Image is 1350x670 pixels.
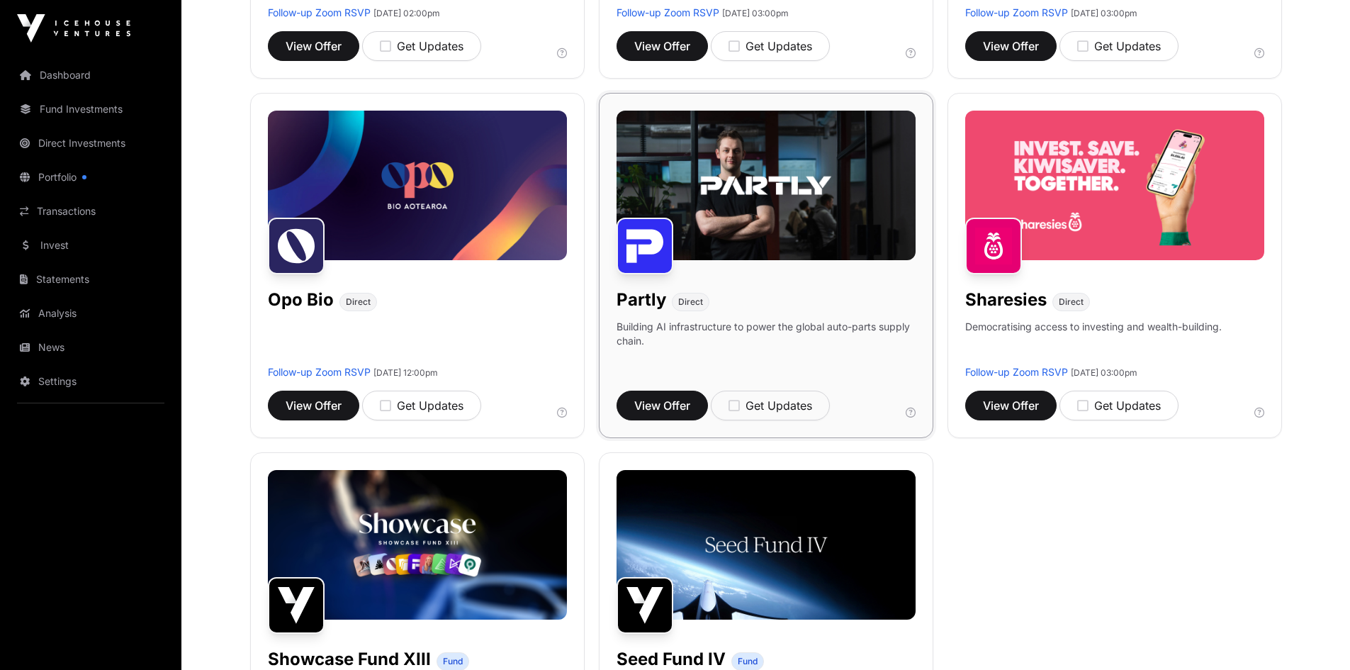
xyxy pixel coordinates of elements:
button: Get Updates [1059,31,1179,61]
span: Direct [1059,296,1084,308]
a: Settings [11,366,170,397]
button: View Offer [965,391,1057,420]
a: Follow-up Zoom RSVP [965,366,1068,378]
img: Seed-Fund-4_Banner.jpg [617,470,916,620]
a: Statements [11,264,170,295]
a: Direct Investments [11,128,170,159]
img: Opo Bio [268,218,325,274]
a: Follow-up Zoom RSVP [268,6,371,18]
h1: Sharesies [965,289,1047,311]
button: Get Updates [362,391,481,420]
img: Opo-Bio-Banner.jpg [268,111,567,260]
span: View Offer [983,397,1039,414]
span: [DATE] 12:00pm [373,367,438,378]
img: Showcase-Fund-Banner-1.jpg [268,470,567,620]
a: Transactions [11,196,170,227]
div: Get Updates [1077,38,1161,55]
a: Portfolio [11,162,170,193]
button: View Offer [965,31,1057,61]
a: Follow-up Zoom RSVP [268,366,371,378]
p: Democratising access to investing and wealth-building. [965,320,1222,365]
span: Fund [443,656,463,667]
img: Icehouse Ventures Logo [17,14,130,43]
span: View Offer [286,397,342,414]
span: Direct [678,296,703,308]
a: Follow-up Zoom RSVP [965,6,1068,18]
h1: Opo Bio [268,289,334,311]
button: View Offer [268,31,359,61]
div: Get Updates [729,397,812,414]
span: [DATE] 03:00pm [1071,8,1137,18]
div: Get Updates [380,38,463,55]
a: Follow-up Zoom RSVP [617,6,719,18]
img: Seed Fund IV [617,577,673,634]
h1: Partly [617,289,666,311]
a: News [11,332,170,363]
span: View Offer [286,38,342,55]
button: View Offer [268,391,359,420]
a: Invest [11,230,170,261]
span: [DATE] 03:00pm [1071,367,1137,378]
button: Get Updates [362,31,481,61]
img: Partly-Banner.jpg [617,111,916,260]
div: Get Updates [1077,397,1161,414]
img: Partly [617,218,673,274]
span: Fund [738,656,758,667]
span: Direct [346,296,371,308]
button: Get Updates [1059,391,1179,420]
button: View Offer [617,31,708,61]
img: Sharesies [965,218,1022,274]
span: [DATE] 02:00pm [373,8,440,18]
img: Showcase Fund XIII [268,577,325,634]
a: Dashboard [11,60,170,91]
span: View Offer [634,397,690,414]
img: Sharesies-Banner.jpg [965,111,1264,260]
div: Get Updates [380,397,463,414]
span: View Offer [634,38,690,55]
button: View Offer [617,391,708,420]
p: Building AI infrastructure to power the global auto-parts supply chain. [617,320,916,365]
a: Fund Investments [11,94,170,125]
button: Get Updates [711,31,830,61]
div: Get Updates [729,38,812,55]
span: View Offer [983,38,1039,55]
span: [DATE] 03:00pm [722,8,789,18]
a: Analysis [11,298,170,329]
button: Get Updates [711,391,830,420]
iframe: Chat Widget [1279,602,1350,670]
